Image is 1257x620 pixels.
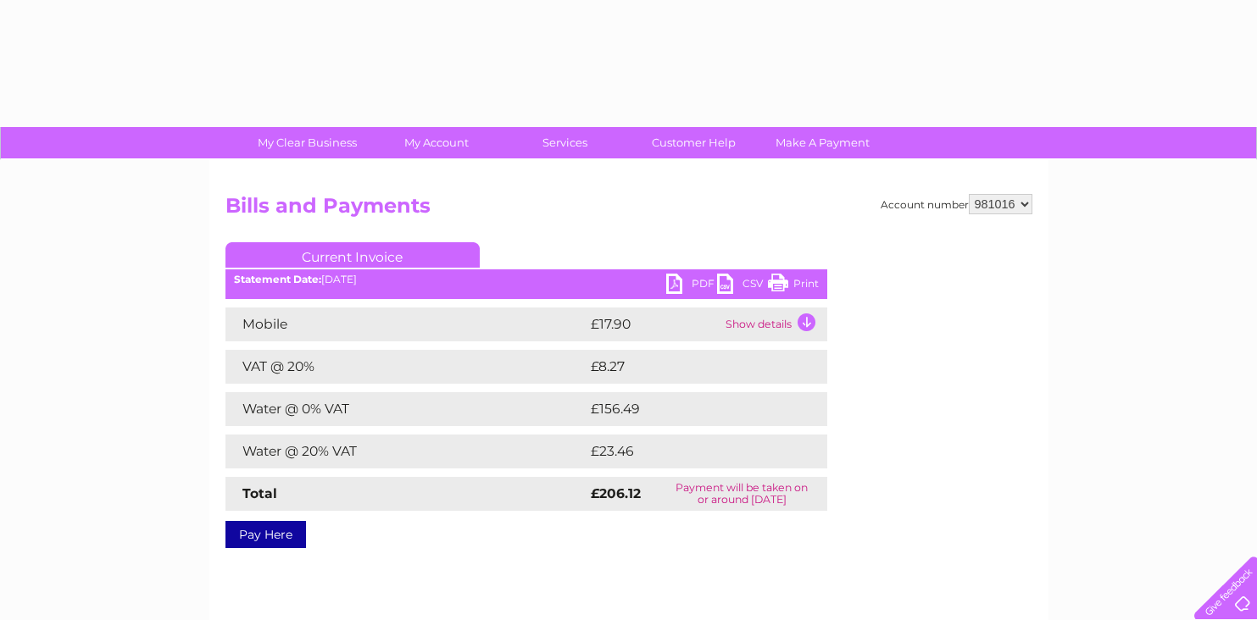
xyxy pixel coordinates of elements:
[753,127,893,158] a: Make A Payment
[587,392,797,426] td: £156.49
[242,485,277,501] strong: Total
[587,307,721,341] td: £17.90
[234,273,321,285] b: Statement Date:
[624,127,764,158] a: Customer Help
[591,485,641,501] strong: £206.12
[225,194,1032,226] h2: Bills and Payments
[768,274,819,298] a: Print
[225,392,587,426] td: Water @ 0% VAT
[721,307,827,341] td: Show details
[587,350,787,384] td: £8.27
[587,435,793,468] td: £23.46
[237,127,377,158] a: My Clear Business
[666,274,717,298] a: PDF
[225,521,306,548] a: Pay Here
[657,477,827,511] td: Payment will be taken on or around [DATE]
[225,242,480,268] a: Current Invoice
[225,350,587,384] td: VAT @ 20%
[225,274,827,285] div: [DATE]
[495,127,635,158] a: Services
[881,194,1032,214] div: Account number
[366,127,506,158] a: My Account
[225,307,587,341] td: Mobile
[717,274,768,298] a: CSV
[225,435,587,468] td: Water @ 20% VAT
